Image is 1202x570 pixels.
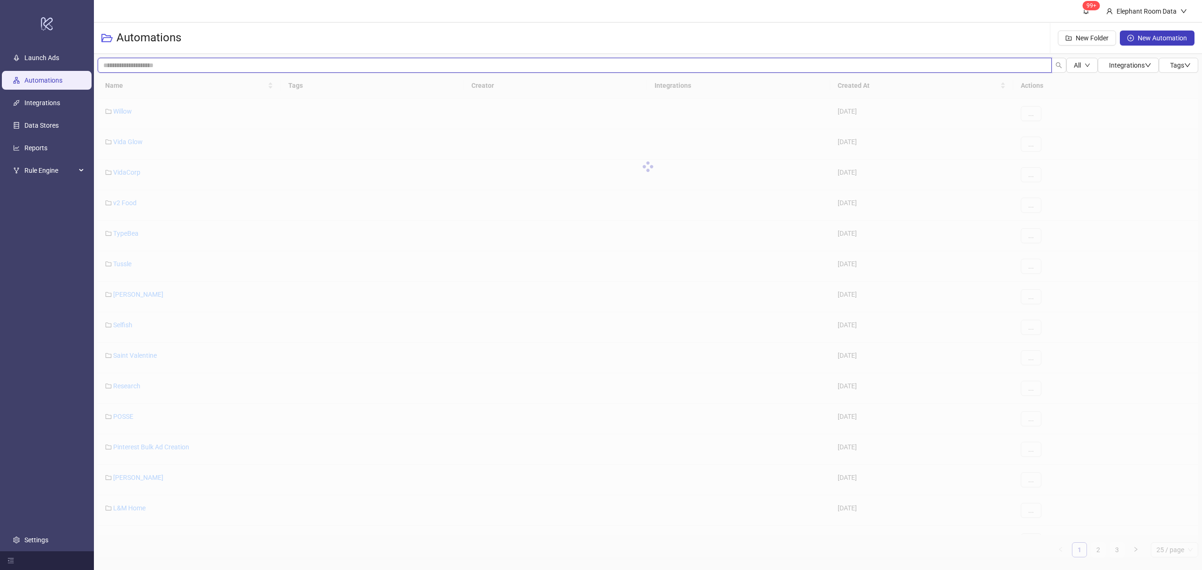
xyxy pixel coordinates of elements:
[1113,6,1180,16] div: Elephant Room Data
[1083,8,1089,14] span: bell
[1076,34,1109,42] span: New Folder
[24,122,59,129] a: Data Stores
[1127,35,1134,41] span: plus-circle
[24,161,76,180] span: Rule Engine
[1159,58,1198,73] button: Tagsdown
[1120,31,1194,46] button: New Automation
[1098,58,1159,73] button: Integrationsdown
[24,99,60,107] a: Integrations
[1056,62,1062,69] span: search
[24,144,47,152] a: Reports
[1083,1,1100,10] sup: 1614
[1066,58,1098,73] button: Alldown
[101,32,113,44] span: folder-open
[116,31,181,46] h3: Automations
[1145,62,1151,69] span: down
[8,557,14,564] span: menu-fold
[1065,35,1072,41] span: folder-add
[13,167,20,174] span: fork
[1106,8,1113,15] span: user
[1109,62,1151,69] span: Integrations
[24,54,59,62] a: Launch Ads
[1138,34,1187,42] span: New Automation
[1180,8,1187,15] span: down
[1074,62,1081,69] span: All
[24,536,48,544] a: Settings
[1085,62,1090,68] span: down
[1170,62,1191,69] span: Tags
[1184,62,1191,69] span: down
[24,77,62,84] a: Automations
[1058,31,1116,46] button: New Folder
